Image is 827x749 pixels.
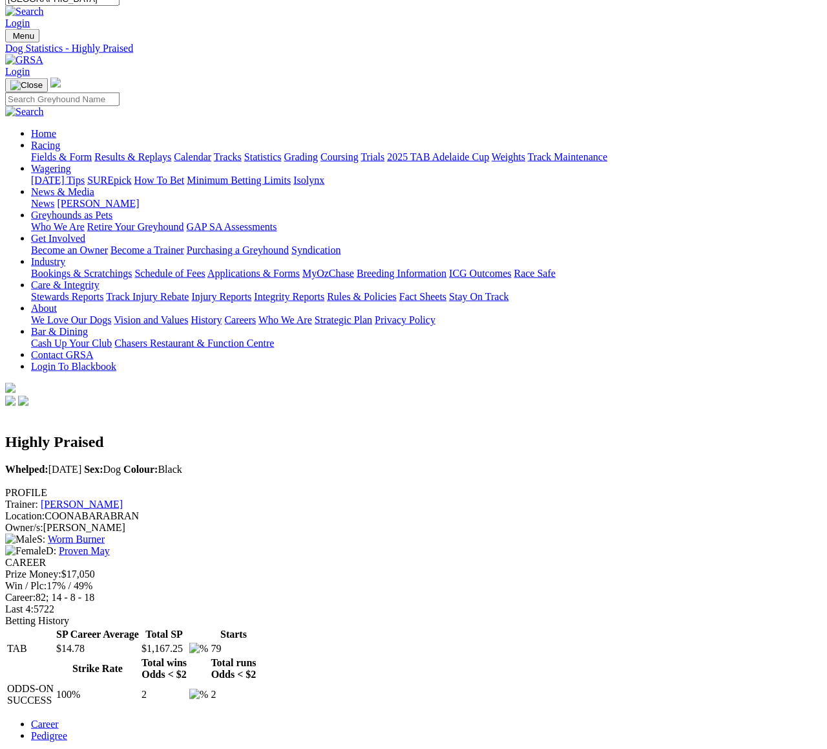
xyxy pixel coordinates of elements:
[5,402,16,413] img: facebook.svg
[5,528,43,539] span: Owner/s:
[174,158,211,169] a: Calendar
[56,663,140,688] th: Strike Rate
[31,332,88,343] a: Bar & Dining
[87,228,184,239] a: Retire Your Greyhound
[56,635,140,647] th: SP Career Average
[31,135,56,146] a: Home
[31,181,85,192] a: [DATE] Tips
[5,470,48,481] b: Whelped:
[31,216,112,227] a: Greyhounds as Pets
[94,158,171,169] a: Results & Replays
[110,251,184,262] a: Become a Trainer
[5,528,822,540] div: [PERSON_NAME]
[5,552,56,563] span: D:
[50,84,61,94] img: logo-grsa-white.png
[291,251,340,262] a: Syndication
[56,689,140,713] td: 100%
[387,158,489,169] a: 2025 TAB Adelaide Cup
[31,737,67,748] a: Pedigree
[31,193,94,204] a: News & Media
[320,158,359,169] a: Coursing
[134,274,205,285] a: Schedule of Fees
[31,228,85,239] a: Who We Are
[31,274,822,286] div: Industry
[31,169,71,180] a: Wagering
[449,298,508,309] a: Stay On Track
[18,402,28,413] img: twitter.svg
[5,517,822,528] div: COONABARABRAN
[5,99,120,113] input: Search
[5,113,44,124] img: Search
[5,598,822,610] div: 82; 14 - 8 - 18
[258,321,312,332] a: Who We Are
[191,298,251,309] a: Injury Reports
[284,158,318,169] a: Grading
[31,367,116,378] a: Login To Blackbook
[528,158,607,169] a: Track Maintenance
[210,663,256,688] th: Total runs Odds < $2
[214,158,242,169] a: Tracks
[5,575,61,586] span: Prize Money:
[134,181,185,192] a: How To Bet
[5,517,45,528] span: Location:
[191,321,222,332] a: History
[84,470,103,481] b: Sex:
[5,587,47,598] span: Win / Plc:
[5,61,43,72] img: GRSA
[315,321,372,332] a: Strategic Plan
[31,298,103,309] a: Stewards Reports
[10,87,43,97] img: Close
[207,274,300,285] a: Applications & Forms
[5,552,46,563] img: Female
[123,470,158,481] b: Colour:
[6,649,54,662] td: TAB
[187,228,277,239] a: GAP SA Assessments
[31,344,822,356] div: Bar & Dining
[5,575,822,587] div: $17,050
[5,72,30,83] a: Login
[84,470,121,481] span: Dog
[210,635,256,647] th: Starts
[5,494,822,505] div: PROFILE
[514,274,555,285] a: Race Safe
[31,251,108,262] a: Become an Owner
[56,649,140,662] td: $14.78
[31,239,85,250] a: Get Involved
[327,298,397,309] a: Rules & Policies
[5,85,48,99] button: Toggle navigation
[210,689,256,713] td: 2
[187,181,291,192] a: Minimum Betting Limits
[31,181,822,193] div: Wagering
[293,181,324,192] a: Isolynx
[5,24,30,35] a: Login
[31,309,57,320] a: About
[31,286,99,297] a: Care & Integrity
[357,274,446,285] a: Breeding Information
[492,158,525,169] a: Weights
[5,563,822,575] div: CAREER
[59,552,110,563] a: Proven May
[31,228,822,239] div: Greyhounds as Pets
[5,12,44,24] img: Search
[31,344,112,355] a: Cash Up Your Club
[361,158,384,169] a: Trials
[5,540,45,551] span: S:
[48,540,105,551] a: Worm Burner
[31,274,132,285] a: Bookings & Scratchings
[189,649,208,661] img: %
[141,635,187,647] th: Total SP
[5,49,822,61] a: Dog Statistics - Highly Praised
[31,321,111,332] a: We Love Our Dogs
[5,440,822,457] h2: Highly Praised
[31,158,822,169] div: Racing
[141,649,187,662] td: $1,167.25
[6,689,54,713] td: ODDS-ON SUCCESS
[57,204,139,215] a: [PERSON_NAME]
[399,298,446,309] a: Fact Sheets
[31,158,92,169] a: Fields & Form
[141,689,187,713] td: 2
[375,321,435,332] a: Privacy Policy
[224,321,256,332] a: Careers
[5,540,37,552] img: Male
[302,274,354,285] a: MyOzChase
